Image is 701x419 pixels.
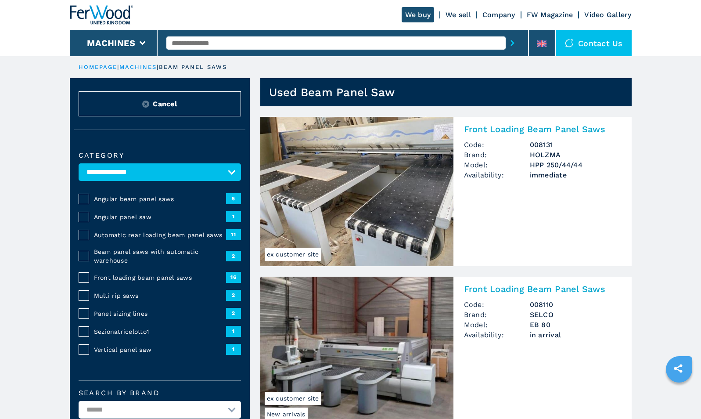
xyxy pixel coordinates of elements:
span: Angular panel saw [94,213,226,221]
span: in arrival [530,330,621,340]
h3: 008131 [530,140,621,150]
span: | [157,64,158,70]
span: Beam panel saws with automatic warehouse [94,247,226,265]
span: 5 [226,193,241,204]
span: Model: [464,320,530,330]
span: Code: [464,300,530,310]
span: 2 [226,290,241,300]
h3: EB 80 [530,320,621,330]
p: beam panel saws [159,63,227,71]
iframe: Chat [664,379,694,412]
span: | [117,64,119,70]
span: 16 [226,272,241,282]
div: Contact us [556,30,632,56]
a: sharethis [667,358,689,379]
a: Video Gallery [584,11,631,19]
img: Front Loading Beam Panel Saws HOLZMA HPP 250/44/44 [260,117,453,266]
label: Category [79,152,241,159]
span: Angular beam panel saws [94,195,226,203]
h3: HPP 250/44/44 [530,160,621,170]
span: Panel sizing lines [94,309,226,318]
span: Availability: [464,170,530,180]
span: Automatic rear loading beam panel saws [94,231,226,239]
a: Company [482,11,515,19]
a: Front Loading Beam Panel Saws HOLZMA HPP 250/44/44ex customer siteFront Loading Beam Panel SawsCo... [260,117,632,266]
button: Machines [87,38,135,48]
span: Front loading beam panel saws [94,273,226,282]
span: Brand: [464,310,530,320]
img: Reset [142,101,149,108]
span: Multi rip saws [94,291,226,300]
span: ex customer site [265,248,321,261]
a: machines [119,64,157,70]
span: 2 [226,251,241,261]
h2: Front Loading Beam Panel Saws [464,284,621,294]
h3: 008110 [530,300,621,310]
span: Model: [464,160,530,170]
a: We sell [446,11,471,19]
span: Brand: [464,150,530,160]
h3: SELCO [530,310,621,320]
span: Code: [464,140,530,150]
h3: HOLZMA [530,150,621,160]
button: ResetCancel [79,91,241,116]
label: Search by brand [79,390,241,397]
h1: Used Beam Panel Saw [269,85,395,99]
a: We buy [402,7,435,22]
span: Sezionatricelotto1 [94,327,226,336]
span: 1 [226,344,241,354]
span: 1 [226,326,241,336]
span: immediate [530,170,621,180]
span: Availability: [464,330,530,340]
a: HOMEPAGE [79,64,118,70]
span: Vertical panel saw [94,345,226,354]
span: ex customer site [265,392,321,405]
span: 11 [226,229,241,240]
span: 1 [226,211,241,222]
span: Cancel [153,99,177,109]
img: Contact us [565,39,574,47]
a: FW Magazine [527,11,573,19]
span: 2 [226,308,241,318]
button: submit-button [506,33,519,53]
img: Ferwood [70,5,133,25]
h2: Front Loading Beam Panel Saws [464,124,621,134]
